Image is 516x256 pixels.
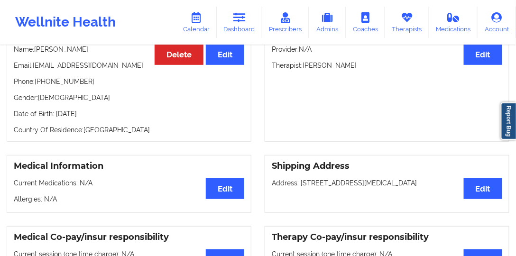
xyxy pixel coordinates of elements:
p: Email: [EMAIL_ADDRESS][DOMAIN_NAME] [14,61,244,70]
button: Edit [464,45,502,65]
p: Address: [STREET_ADDRESS][MEDICAL_DATA] [272,178,502,188]
button: Edit [464,178,502,199]
p: Phone: [PHONE_NUMBER] [14,77,244,86]
a: Therapists [385,7,429,38]
a: Report Bug [501,102,516,140]
h3: Shipping Address [272,161,502,172]
a: Account [478,7,516,38]
h3: Therapy Co-pay/insur responsibility [272,232,502,243]
a: Prescribers [262,7,309,38]
p: Allergies: N/A [14,194,244,204]
a: Coaches [346,7,385,38]
h3: Medical Co-pay/insur responsibility [14,232,244,243]
p: Date of Birth: [DATE] [14,109,244,119]
a: Dashboard [217,7,262,38]
p: Therapist: [PERSON_NAME] [272,61,502,70]
button: Delete [155,45,203,65]
h3: Medical Information [14,161,244,172]
a: Medications [429,7,478,38]
p: Provider: N/A [272,45,502,54]
button: Edit [206,178,244,199]
p: Gender: [DEMOGRAPHIC_DATA] [14,93,244,102]
button: Edit [206,45,244,65]
p: Name: [PERSON_NAME] [14,45,244,54]
p: Country Of Residence: [GEOGRAPHIC_DATA] [14,125,244,135]
p: Current Medications: N/A [14,178,244,188]
a: Admins [309,7,346,38]
a: Calendar [176,7,217,38]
